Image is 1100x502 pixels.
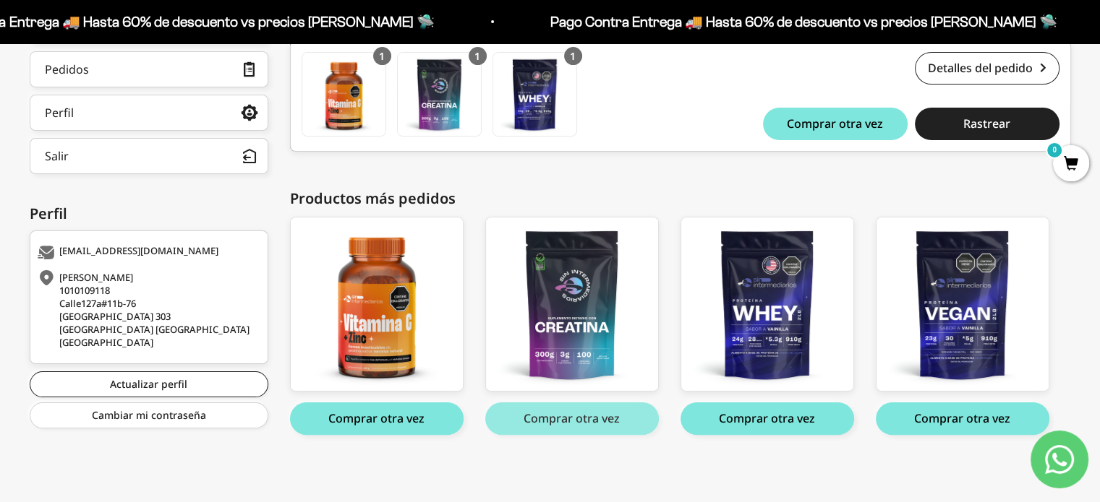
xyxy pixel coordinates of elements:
img: Translation missing: es.Creatina Monohidrato - 300g [398,53,481,136]
div: Pedidos [45,64,89,75]
mark: 0 [1046,142,1063,159]
img: Translation missing: es.Proteína Whey - Vainilla / 2 libras (910g) [493,53,576,136]
div: Salir [45,150,69,162]
div: Perfil [45,107,74,118]
button: Rastrear [915,108,1060,140]
a: Creatina Monohidrato - 300g [485,217,659,391]
button: Salir [30,138,268,174]
div: 1 [564,47,582,65]
button: Comprar otra vez [485,402,659,435]
img: vegan_vainilla_front_dc0bbf61-f205-4b1f-a117-6c03f5d8e3cd_large.png [877,217,1049,391]
p: Pago Contra Entrega 🚚 Hasta 60% de descuento vs precios [PERSON_NAME] 🛸 [545,10,1052,33]
a: Creatina Monohidrato - 300g [397,52,482,137]
a: Cambiar mi contraseña [30,402,268,428]
div: 1 [373,47,391,65]
button: Comprar otra vez [876,402,1049,435]
img: Translation missing: es.Gomas con Vitamina C + Zinc [302,53,385,136]
div: [PERSON_NAME] 1010109118 Calle127a#11b-76 [GEOGRAPHIC_DATA] 303 [GEOGRAPHIC_DATA] [GEOGRAPHIC_DAT... [38,271,257,349]
button: Comprar otra vez [681,402,854,435]
a: Pedidos [30,51,268,87]
div: [EMAIL_ADDRESS][DOMAIN_NAME] [38,246,257,260]
button: Comprar otra vez [290,402,464,435]
span: Comprar otra vez [787,118,883,129]
img: creatina_01_large.png [486,217,658,391]
a: Gomas con Vitamina C + Zinc [290,217,464,391]
a: Actualizar perfil [30,371,268,397]
a: Gomas con Vitamina C + Zinc [302,52,386,137]
a: Detalles del pedido [915,52,1060,85]
a: 0 [1053,157,1089,173]
a: Proteína Whey - Vainilla / 2 libras (910g) [493,52,577,137]
a: Proteína Whey - Vainilla / 2 libras (910g) [681,217,854,391]
a: Perfil [30,95,268,131]
button: Comprar otra vez [763,108,908,140]
img: vitamina_c_1_866b555b-3e69-46e9-adcb-d23046d5d635_large.png [291,217,463,391]
span: Rastrear [963,118,1010,129]
a: Proteína Vegetal - 2 Libras (910g) - Vainilla 2lb [876,217,1049,391]
div: Productos más pedidos [290,188,1071,209]
div: 1 [469,47,487,65]
img: whey_vainilla_front_1_808bbad8-c402-4f8a-9e09-39bf23c86e38_large.png [681,217,853,391]
div: Perfil [30,203,268,225]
